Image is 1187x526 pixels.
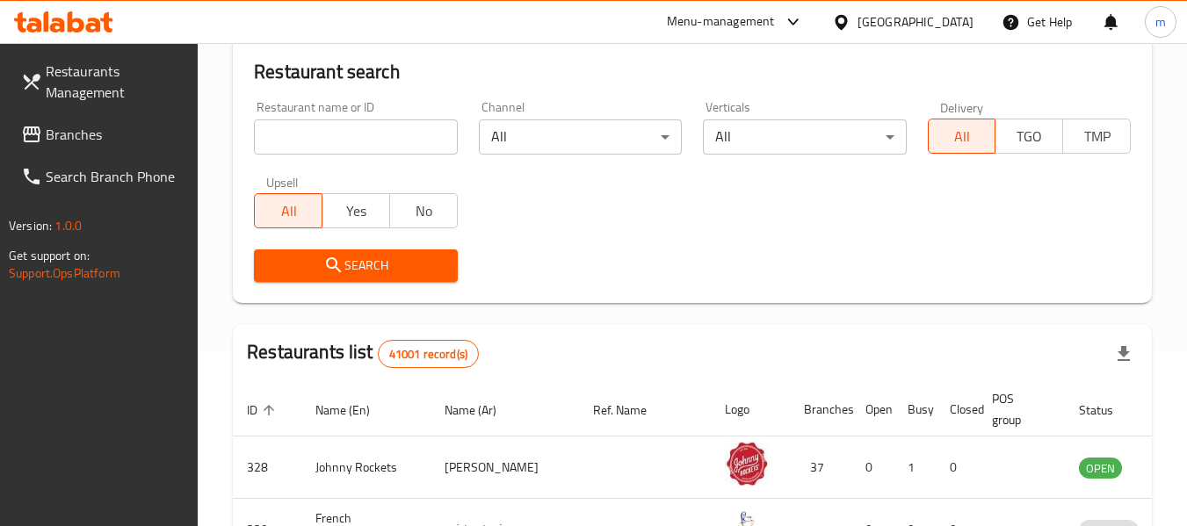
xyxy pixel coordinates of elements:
[315,400,393,421] span: Name (En)
[397,198,451,224] span: No
[9,262,120,285] a: Support.OpsPlatform
[322,193,390,228] button: Yes
[254,193,322,228] button: All
[851,383,894,436] th: Open
[479,119,682,155] div: All
[247,400,280,421] span: ID
[389,193,458,228] button: No
[992,388,1044,430] span: POS group
[790,436,851,499] td: 37
[936,383,978,436] th: Closed
[254,59,1131,85] h2: Restaurant search
[9,244,90,267] span: Get support on:
[268,255,443,277] span: Search
[936,436,978,499] td: 0
[1070,124,1124,149] span: TMP
[711,383,790,436] th: Logo
[858,12,973,32] div: [GEOGRAPHIC_DATA]
[329,198,383,224] span: Yes
[7,50,199,113] a: Restaurants Management
[7,113,199,155] a: Branches
[46,124,185,145] span: Branches
[254,249,457,282] button: Search
[1103,333,1145,375] div: Export file
[378,340,479,368] div: Total records count
[54,214,82,237] span: 1.0.0
[894,436,936,499] td: 1
[725,442,769,486] img: Johnny Rockets
[445,400,519,421] span: Name (Ar)
[790,383,851,436] th: Branches
[46,166,185,187] span: Search Branch Phone
[936,124,989,149] span: All
[928,119,996,154] button: All
[940,101,984,113] label: Delivery
[593,400,669,421] span: Ref. Name
[46,61,185,103] span: Restaurants Management
[667,11,775,32] div: Menu-management
[703,119,906,155] div: All
[1002,124,1056,149] span: TGO
[379,346,478,363] span: 41001 record(s)
[894,383,936,436] th: Busy
[1079,400,1136,421] span: Status
[1079,458,1122,479] span: OPEN
[233,436,301,499] td: 328
[254,119,457,155] input: Search for restaurant name or ID..
[1155,12,1166,32] span: m
[262,198,315,224] span: All
[266,176,299,188] label: Upsell
[995,119,1063,154] button: TGO
[7,155,199,198] a: Search Branch Phone
[851,436,894,499] td: 0
[431,436,579,499] td: [PERSON_NAME]
[9,214,52,237] span: Version:
[247,339,479,368] h2: Restaurants list
[1062,119,1131,154] button: TMP
[301,436,431,499] td: Johnny Rockets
